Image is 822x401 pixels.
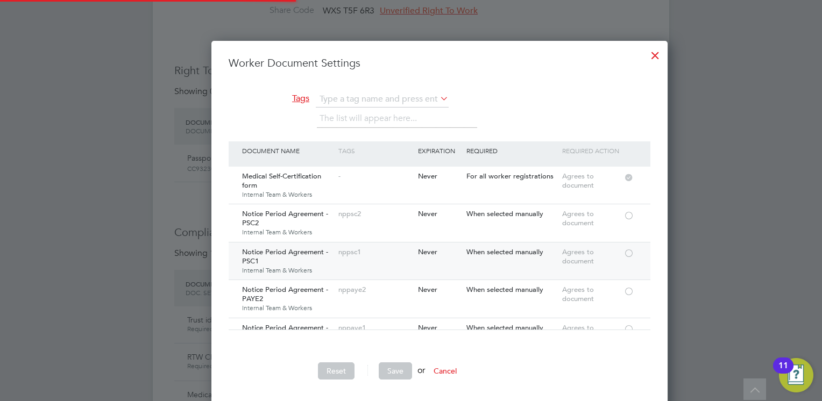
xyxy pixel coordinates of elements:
span: Agrees to document [562,285,594,303]
span: Internal Team & Workers [242,266,333,275]
div: Required Action [559,141,623,160]
span: nppaye2 [338,285,366,294]
span: Agrees to document [562,247,594,266]
span: nppaye1 [338,323,366,332]
span: Internal Team & Workers [242,228,333,237]
div: Document Name [239,141,336,160]
span: When selected manually [466,285,543,294]
span: Never [418,209,437,218]
span: When selected manually [466,209,543,218]
input: Type a tag name and press enter [316,91,449,108]
span: nppsc1 [338,247,361,256]
span: Internal Team & Workers [242,190,333,199]
span: Never [418,323,437,332]
div: Tags [336,141,416,160]
div: Expiration [415,141,463,160]
span: Never [418,285,437,294]
span: - [338,171,341,181]
div: 11 [778,366,788,379]
button: Reset [318,362,355,379]
button: Save [379,362,412,379]
div: Notice Period Agreement - PAYE2 [239,280,336,317]
div: Notice Period Agreement - PAYE1 [239,318,336,355]
span: Internal Team & Workers [242,304,333,312]
div: Medical Self-Certification form [239,167,336,204]
li: or [229,362,650,390]
span: Agrees to document [562,209,594,227]
span: When selected manually [466,247,543,256]
span: Never [418,247,437,256]
span: Never [418,171,437,181]
li: The list will appear here... [320,111,421,126]
div: Notice Period Agreement - PSC2 [239,204,336,241]
span: Tags [292,93,309,104]
span: Agrees to document [562,171,594,190]
span: For all worker registrations [466,171,554,181]
span: Agrees to document [562,323,594,341]
div: Notice Period Agreement - PSC1 [239,242,336,280]
span: When selected manually [466,323,543,332]
button: Cancel [425,362,465,379]
span: nppsc2 [338,209,361,218]
button: Open Resource Center, 11 new notifications [779,358,813,392]
h3: Worker Document Settings [229,56,650,70]
div: Required [464,141,560,160]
